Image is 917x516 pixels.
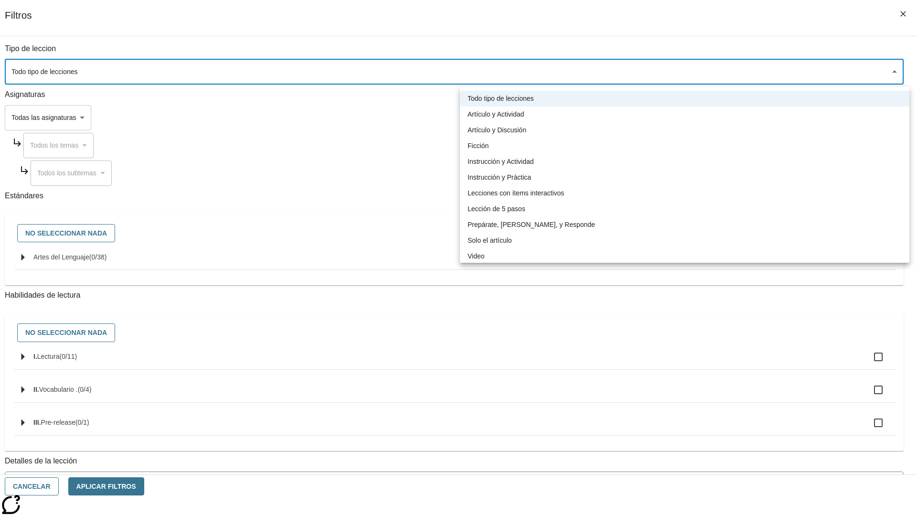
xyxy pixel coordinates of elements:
[460,170,909,185] li: Instrucción y Práctica
[460,138,909,154] li: Ficción
[460,217,909,233] li: Prepárate, [PERSON_NAME], y Responde
[460,185,909,201] li: Lecciones con ítems interactivos
[460,154,909,170] li: Instrucción y Actividad
[460,233,909,248] li: Solo el artículo
[460,87,909,268] ul: Seleccione un tipo de lección
[460,201,909,217] li: Lección de 5 pasos
[460,91,909,107] li: Todo tipo de lecciones
[460,107,909,122] li: Artículo y Actividad
[460,122,909,138] li: Artículo y Discusión
[460,248,909,264] li: Video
